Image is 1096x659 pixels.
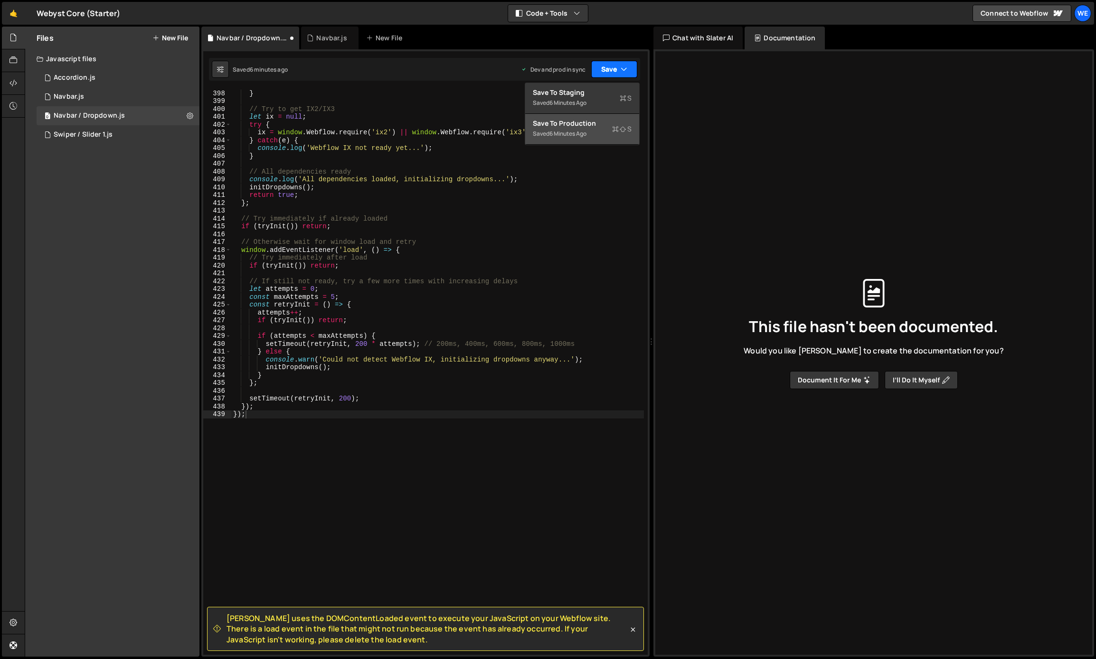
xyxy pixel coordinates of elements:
[203,90,231,98] div: 398
[549,130,586,138] div: 6 minutes ago
[203,121,231,129] div: 402
[227,613,628,645] span: [PERSON_NAME] uses the DOMContentLoaded event to execute your JavaScript on your Webflow site. Th...
[37,125,199,144] div: 13702/34592.js
[203,199,231,207] div: 412
[203,316,231,325] div: 427
[54,93,84,101] div: Navbar.js
[203,129,231,137] div: 403
[203,395,231,403] div: 437
[45,113,50,121] span: 0
[203,231,231,239] div: 416
[1074,5,1091,22] a: We
[203,387,231,395] div: 436
[203,262,231,270] div: 420
[203,97,231,105] div: 399
[203,246,231,254] div: 418
[203,340,231,348] div: 430
[549,99,586,107] div: 6 minutes ago
[533,119,632,128] div: Save to Production
[745,27,825,49] div: Documentation
[2,2,25,25] a: 🤙
[790,371,879,389] button: Document it for me
[203,278,231,286] div: 422
[203,403,231,411] div: 438
[203,223,231,231] div: 415
[203,332,231,340] div: 429
[203,356,231,364] div: 432
[203,152,231,160] div: 406
[533,88,632,97] div: Save to Staging
[203,238,231,246] div: 417
[203,254,231,262] div: 419
[973,5,1071,22] a: Connect to Webflow
[612,124,632,134] span: S
[521,65,586,74] div: Dev and prod in sync
[203,301,231,309] div: 425
[37,106,199,125] div: 13702/48302.js
[203,371,231,380] div: 434
[203,309,231,317] div: 426
[525,83,639,114] button: Save to StagingS Saved6 minutes ago
[203,137,231,145] div: 404
[37,33,54,43] h2: Files
[203,379,231,387] div: 435
[203,168,231,176] div: 408
[37,8,120,19] div: Webyst Core (Starter)
[533,128,632,139] div: Saved
[250,65,288,74] div: 6 minutes ago
[203,207,231,215] div: 413
[508,5,588,22] button: Code + Tools
[233,65,288,74] div: Saved
[203,184,231,192] div: 410
[203,215,231,223] div: 414
[152,34,188,42] button: New File
[653,27,743,49] div: Chat with Slater AI
[37,68,199,87] div: 13702/48304.js
[203,113,231,121] div: 401
[203,269,231,278] div: 421
[203,410,231,418] div: 439
[525,114,639,145] button: Save to ProductionS Saved6 minutes ago
[203,144,231,152] div: 405
[203,325,231,333] div: 428
[54,111,125,120] div: Navbar / Dropdown.js
[37,87,199,106] div: 13702/48301.js
[203,176,231,184] div: 409
[217,33,288,43] div: Navbar / Dropdown.js
[744,345,1003,356] span: Would you like [PERSON_NAME] to create the documentation for you?
[203,191,231,199] div: 411
[591,61,637,78] button: Save
[54,130,113,139] div: Swiper / Slider 1.js
[54,74,95,82] div: Accordion.js
[533,97,632,109] div: Saved
[203,293,231,301] div: 424
[620,93,632,103] span: S
[203,160,231,168] div: 407
[203,105,231,113] div: 400
[525,83,640,145] div: Code + Tools
[316,33,347,43] div: Navbar.js
[203,363,231,371] div: 433
[203,285,231,293] div: 423
[885,371,958,389] button: I’ll do it myself
[203,348,231,356] div: 431
[366,33,406,43] div: New File
[25,49,199,68] div: Javascript files
[749,319,998,334] span: This file hasn't been documented.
